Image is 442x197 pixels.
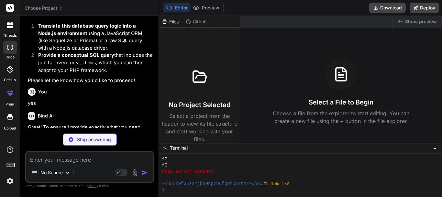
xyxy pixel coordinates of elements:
[183,18,210,25] div: Github
[25,5,63,11] span: Choose Project
[28,100,153,107] p: yes
[162,156,167,162] span: ^C
[77,136,111,143] p: Stop answering
[131,169,139,177] img: attachment
[38,89,47,95] h6: You
[170,145,188,151] span: Terminal
[38,23,136,36] strong: Translate this database query logic into a Node.js environment
[25,183,154,189] p: Always double-check its answers. Your in Bind
[433,145,437,151] span: −
[52,60,96,66] code: inventory_items
[4,77,16,83] label: GitHub
[141,169,148,176] img: icon
[28,124,153,138] p: Great! To ensure I provide exactly what you need, could you please specify which option you'd pre...
[162,187,165,193] span: ❯
[169,100,230,109] h3: No Project Selected
[159,18,183,25] div: Files
[33,52,153,74] li: that includes the join to , which you can then adapt to your PHP framework.
[6,55,15,60] label: code
[33,22,153,52] li: using a JavaScript ORM (like Sequelize or Prisma) or a raw SQL query with a Node.js database driver.
[369,3,406,13] button: Download
[38,52,114,58] strong: Provide a conceptual SQL query
[432,143,438,153] button: −
[4,126,16,131] label: Upload
[38,113,54,119] h6: Bind AI
[163,3,190,12] button: Editor
[163,145,168,151] span: >_
[40,169,63,176] p: No Source
[162,181,262,187] span: ~/u3uk0f35zsjjbn9cprh6fq9h0p4tm2-wnxx
[6,102,14,107] label: prem
[162,162,167,168] span: ^C
[190,3,222,12] button: Preview
[162,112,237,143] p: Select a project from the header to view its file structure and start working with your files.
[262,181,290,187] span: 2h 45m 17s
[65,170,70,176] img: Pick Models
[410,3,439,13] button: Deploy
[5,176,16,187] img: settings
[87,184,98,188] span: privacy
[405,18,437,25] span: Show preview
[309,98,373,107] h3: Select a File to Begin
[28,77,153,84] p: Please let me know how you'd like to proceed!
[162,168,216,175] span: http-server stopped.
[3,33,17,38] label: threads
[269,109,414,125] p: Choose a file from the explorer to start editing. You can create a new file using the + button in...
